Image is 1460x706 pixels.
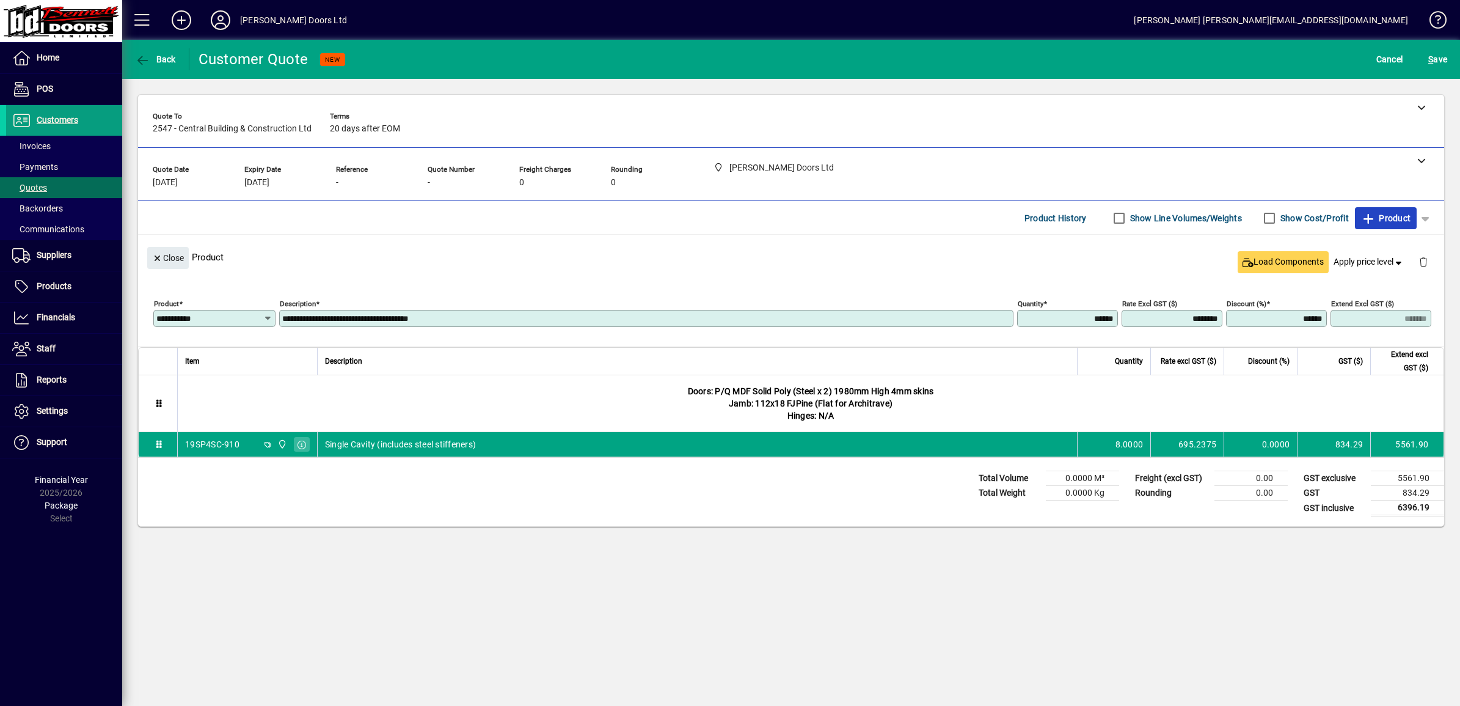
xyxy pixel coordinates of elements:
span: Bennett Doors Ltd [274,438,288,451]
td: Freight (excl GST) [1129,471,1214,486]
span: Load Components [1243,256,1324,268]
span: Suppliers [37,250,71,260]
span: Single Cavity (includes steel stiffeners) [325,438,476,450]
span: Settings [37,406,68,416]
td: Rounding [1129,486,1214,501]
button: Save [1425,48,1450,70]
span: Staff [37,344,56,353]
a: POS [6,74,122,105]
td: 5561.90 [1370,432,1444,457]
span: Rate excl GST ($) [1161,355,1216,368]
td: 0.00 [1214,471,1288,486]
div: 19SP4SC-910 [185,438,239,450]
span: Discount (%) [1248,355,1290,368]
app-page-header-button: Back [122,48,189,70]
a: Payments [6,156,122,177]
td: GST inclusive [1298,501,1371,516]
span: S [1428,54,1433,64]
button: Load Components [1238,251,1329,273]
td: 0.0000 Kg [1046,486,1119,501]
span: Home [37,53,59,62]
a: Financials [6,303,122,333]
span: Financial Year [35,475,88,485]
td: 0.00 [1214,486,1288,501]
a: Staff [6,334,122,364]
span: Close [152,248,184,268]
div: 695.2375 [1158,438,1216,450]
mat-label: Product [154,300,179,308]
a: Invoices [6,136,122,156]
div: Doors: P/Q MDF Solid Poly (Steel x 2) 1980mm High 4mm skins Jamb: 112x18 FJPine (Flat for Architr... [178,375,1444,432]
a: Knowledge Base [1420,2,1445,42]
a: Settings [6,396,122,427]
a: Support [6,427,122,458]
a: Suppliers [6,240,122,271]
span: Back [135,54,176,64]
a: Quotes [6,177,122,198]
div: [PERSON_NAME] Doors Ltd [240,10,347,30]
app-page-header-button: Close [144,252,192,263]
a: Home [6,43,122,73]
mat-label: Rate excl GST ($) [1122,300,1177,308]
mat-label: Extend excl GST ($) [1331,300,1394,308]
button: Delete [1409,247,1438,276]
td: 6396.19 [1371,501,1444,516]
span: Support [37,437,67,447]
button: Close [147,247,189,269]
button: Product [1355,207,1417,229]
span: [DATE] [244,178,269,188]
span: Invoices [12,141,51,151]
span: Cancel [1376,50,1403,69]
a: Communications [6,219,122,240]
span: 2547 - Central Building & Construction Ltd [153,124,312,134]
span: Description [325,355,362,368]
span: 0 [519,178,524,188]
td: GST [1298,486,1371,501]
span: Apply price level [1334,256,1404,268]
span: Product [1361,208,1411,228]
span: Backorders [12,204,63,213]
a: Products [6,271,122,302]
span: Reports [37,375,67,384]
a: Reports [6,365,122,395]
a: Backorders [6,198,122,219]
div: Customer Quote [199,50,308,69]
span: GST ($) [1338,355,1363,368]
span: Extend excl GST ($) [1378,348,1428,375]
button: Apply price level [1329,251,1409,273]
div: [PERSON_NAME] [PERSON_NAME][EMAIL_ADDRESS][DOMAIN_NAME] [1134,10,1408,30]
mat-label: Description [280,300,316,308]
span: Financials [37,312,75,322]
td: Total Volume [973,471,1046,486]
span: - [336,178,338,188]
td: 834.29 [1371,486,1444,501]
mat-label: Quantity [1018,300,1043,308]
span: NEW [325,56,340,64]
button: Profile [201,9,240,31]
span: Customers [37,115,78,125]
label: Show Cost/Profit [1278,212,1349,224]
span: Products [37,281,71,291]
span: ave [1428,50,1447,69]
td: GST exclusive [1298,471,1371,486]
span: Item [185,355,200,368]
td: 0.0000 [1224,432,1297,457]
span: Package [45,501,78,510]
span: Communications [12,224,84,234]
label: Show Line Volumes/Weights [1128,212,1242,224]
span: 20 days after EOM [330,124,400,134]
mat-label: Discount (%) [1227,300,1266,308]
span: 8.0000 [1115,438,1144,450]
button: Back [132,48,179,70]
app-page-header-button: Delete [1409,256,1438,267]
span: Payments [12,162,58,172]
button: Cancel [1373,48,1406,70]
span: POS [37,84,53,94]
span: 0 [611,178,616,188]
td: Total Weight [973,486,1046,501]
td: 0.0000 M³ [1046,471,1119,486]
button: Add [162,9,201,31]
div: Product [138,235,1444,279]
td: 5561.90 [1371,471,1444,486]
button: Product History [1020,207,1092,229]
